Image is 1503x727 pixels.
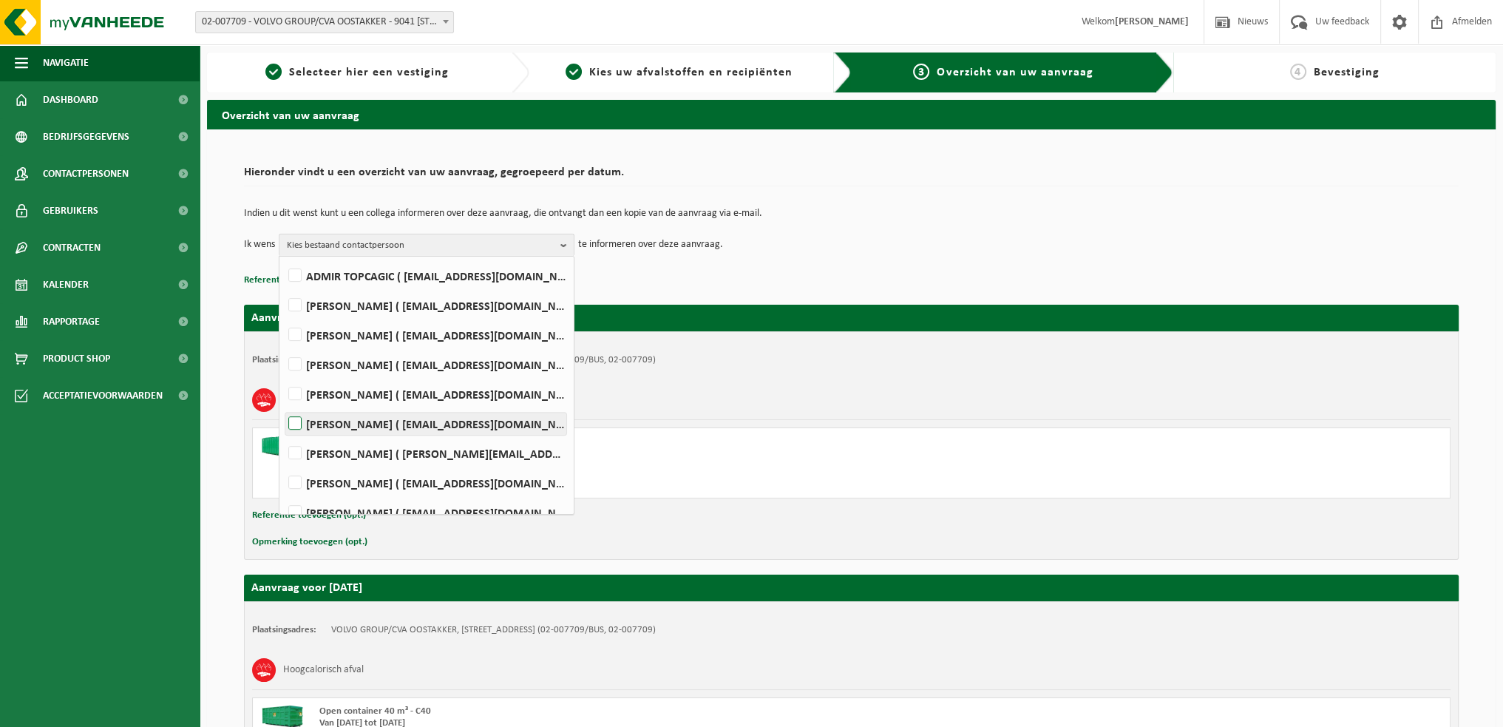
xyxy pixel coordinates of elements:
td: VOLVO GROUP/CVA OOSTAKKER, [STREET_ADDRESS] (02-007709/BUS, 02-007709) [331,624,656,636]
label: [PERSON_NAME] ( [EMAIL_ADDRESS][DOMAIN_NAME] ) [285,413,566,435]
label: [PERSON_NAME] ( [EMAIL_ADDRESS][DOMAIN_NAME] ) [285,294,566,317]
span: Bevestiging [1314,67,1380,78]
span: Rapportage [43,303,100,340]
h2: Overzicht van uw aanvraag [207,100,1496,129]
strong: Plaatsingsadres: [252,355,316,365]
span: 4 [1290,64,1306,80]
p: Ik wens [244,234,275,256]
span: Navigatie [43,44,89,81]
span: 02-007709 - VOLVO GROUP/CVA OOSTAKKER - 9041 OOSTAKKER, SMALLEHEERWEG 31 [196,12,453,33]
span: Bedrijfsgegevens [43,118,129,155]
div: Aantal: 1 [319,479,911,490]
span: Product Shop [43,340,110,377]
button: Opmerking toevoegen (opt.) [252,532,367,552]
strong: [PERSON_NAME] [1115,16,1189,27]
p: Indien u dit wenst kunt u een collega informeren over deze aanvraag, die ontvangt dan een kopie v... [244,209,1459,219]
button: Referentie toevoegen (opt.) [244,271,358,290]
span: 2 [566,64,582,80]
a: 2Kies uw afvalstoffen en recipiënten [537,64,822,81]
label: [PERSON_NAME] ( [EMAIL_ADDRESS][DOMAIN_NAME] ) [285,383,566,405]
strong: Aanvraag voor [DATE] [251,312,362,324]
label: ADMIR TOPCAGIC ( [EMAIL_ADDRESS][DOMAIN_NAME] ) [285,265,566,287]
label: [PERSON_NAME] ( [EMAIL_ADDRESS][DOMAIN_NAME] ) [285,354,566,376]
label: [PERSON_NAME] ( [EMAIL_ADDRESS][DOMAIN_NAME] ) [285,324,566,346]
span: Kies bestaand contactpersoon [287,234,554,257]
strong: Plaatsingsadres: [252,625,316,635]
span: Gebruikers [43,192,98,229]
span: Kies uw afvalstoffen en recipiënten [589,67,793,78]
span: 02-007709 - VOLVO GROUP/CVA OOSTAKKER - 9041 OOSTAKKER, SMALLEHEERWEG 31 [195,11,454,33]
button: Referentie toevoegen (opt.) [252,506,366,525]
span: Acceptatievoorwaarden [43,377,163,414]
button: Kies bestaand contactpersoon [279,234,574,256]
span: Kalender [43,266,89,303]
label: [PERSON_NAME] ( [EMAIL_ADDRESS][DOMAIN_NAME] ) [285,501,566,524]
span: Contracten [43,229,101,266]
h3: Hoogcalorisch afval [283,658,364,682]
a: 1Selecteer hier een vestiging [214,64,500,81]
h2: Hieronder vindt u een overzicht van uw aanvraag, gegroepeerd per datum. [244,166,1459,186]
span: Dashboard [43,81,98,118]
label: [PERSON_NAME] ( [EMAIL_ADDRESS][DOMAIN_NAME] ) [285,472,566,494]
img: HK-XP-30-GN-00.png [260,436,305,458]
label: [PERSON_NAME] ( [PERSON_NAME][EMAIL_ADDRESS][DOMAIN_NAME] ) [285,442,566,464]
span: Overzicht van uw aanvraag [937,67,1093,78]
span: Contactpersonen [43,155,129,192]
span: Open container 40 m³ - C40 [319,706,431,716]
span: Selecteer hier een vestiging [289,67,449,78]
div: Ophalen en plaatsen lege container [319,459,911,471]
strong: Aanvraag voor [DATE] [251,582,362,594]
p: te informeren over deze aanvraag. [578,234,723,256]
span: 1 [265,64,282,80]
span: 3 [913,64,929,80]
